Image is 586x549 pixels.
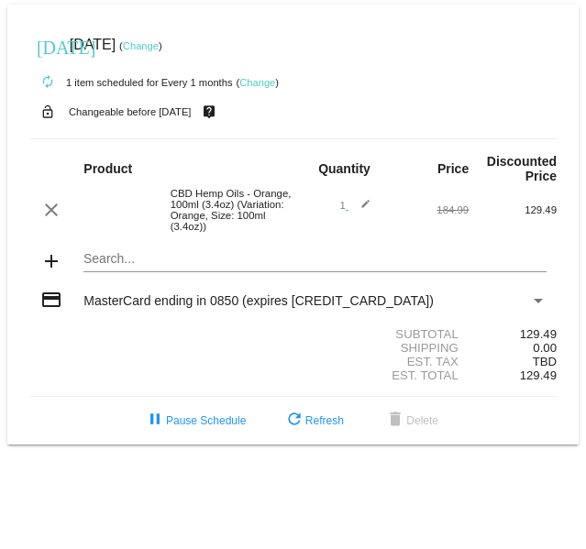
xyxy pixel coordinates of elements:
[123,40,159,51] a: Change
[437,161,469,176] strong: Price
[348,199,370,221] mat-icon: edit
[144,414,246,427] span: Pause Schedule
[283,410,305,432] mat-icon: refresh
[293,327,469,341] div: Subtotal
[83,161,132,176] strong: Product
[37,71,59,93] mat-icon: autorenew
[40,199,62,221] mat-icon: clear
[283,414,344,427] span: Refresh
[83,293,546,308] mat-select: Payment Method
[520,368,557,382] span: 129.49
[293,368,469,382] div: Est. Total
[469,204,557,215] div: 129.49
[40,289,62,311] mat-icon: credit_card
[239,77,275,88] a: Change
[83,252,546,267] input: Search...
[37,35,59,57] mat-icon: [DATE]
[69,106,192,117] small: Changeable before [DATE]
[384,410,406,432] mat-icon: delete
[293,341,469,355] div: Shipping
[144,410,166,432] mat-icon: pause
[533,341,557,355] span: 0.00
[40,250,62,272] mat-icon: add
[293,355,469,368] div: Est. Tax
[469,327,557,341] div: 129.49
[339,200,370,211] span: 1
[384,414,438,427] span: Delete
[37,100,59,124] mat-icon: lock_open
[269,404,359,437] button: Refresh
[83,293,434,308] span: MasterCard ending in 0850 (expires [CREDIT_CARD_DATA])
[236,77,279,88] small: ( )
[119,40,162,51] small: ( )
[318,161,370,176] strong: Quantity
[487,154,557,183] strong: Discounted Price
[533,355,557,368] span: TBD
[370,404,453,437] button: Delete
[381,204,469,215] div: 184.99
[198,100,220,124] mat-icon: live_help
[129,404,260,437] button: Pause Schedule
[161,188,293,232] div: CBD Hemp Oils - Orange, 100ml (3.4oz) (Variation: Orange, Size: 100ml (3.4oz))
[29,77,233,88] small: 1 item scheduled for Every 1 months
